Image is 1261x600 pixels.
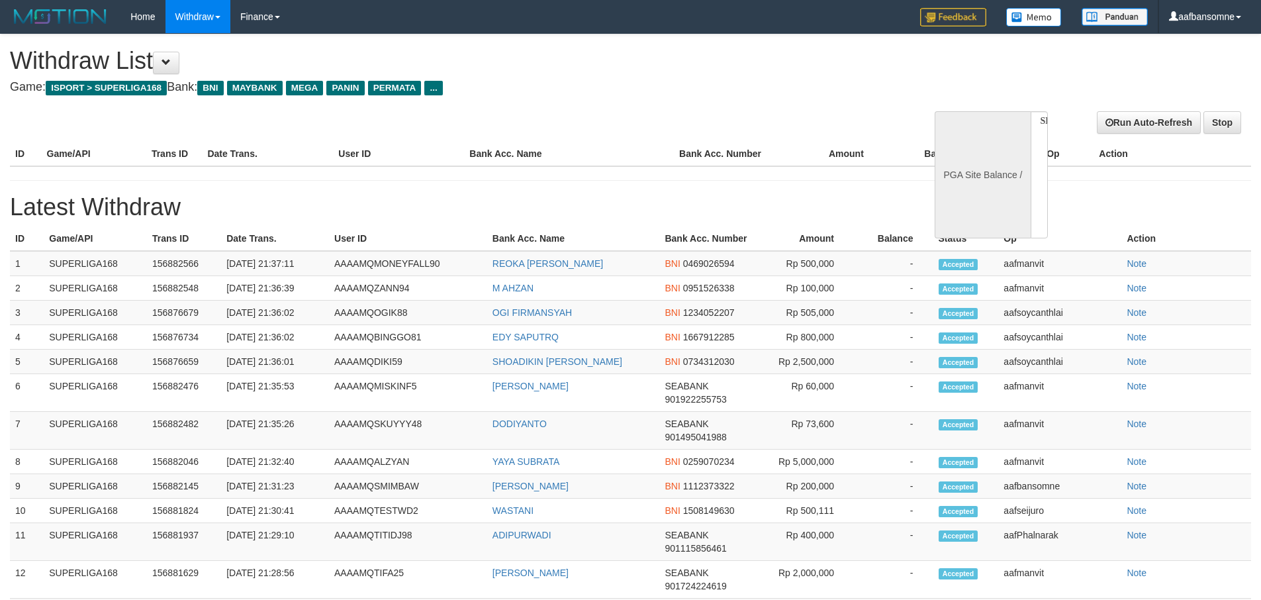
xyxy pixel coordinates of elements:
td: 10 [10,499,44,523]
span: Accepted [939,259,978,270]
a: [PERSON_NAME] [492,481,569,491]
td: 156876659 [147,350,221,374]
a: M AHZAN [492,283,534,293]
span: MAYBANK [227,81,283,95]
td: aafmanvit [998,374,1121,412]
td: SUPERLIGA168 [44,499,147,523]
td: - [854,523,933,561]
a: Note [1127,456,1146,467]
th: ID [10,226,44,251]
span: SEABANK [665,419,708,429]
a: [PERSON_NAME] [492,381,569,391]
span: 0951526338 [683,283,735,293]
th: Op [998,226,1121,251]
td: 156881629 [147,561,221,599]
td: AAAAMQALZYAN [329,450,487,474]
a: ADIPURWADI [492,530,551,540]
td: 156881824 [147,499,221,523]
td: AAAAMQZANN94 [329,276,487,301]
span: Accepted [939,332,978,344]
span: BNI [665,283,680,293]
a: EDY SAPUTRQ [492,332,559,342]
td: 2 [10,276,44,301]
th: ID [10,142,42,166]
th: Game/API [44,226,147,251]
td: [DATE] 21:36:01 [221,350,329,374]
th: Action [1094,142,1251,166]
td: SUPERLIGA168 [44,251,147,276]
td: aafseijuro [998,499,1121,523]
td: aafsoycanthlai [998,350,1121,374]
td: Rp 200,000 [754,474,854,499]
span: BNI [665,332,680,342]
td: aafmanvit [998,450,1121,474]
a: SHOADIKIN [PERSON_NAME] [492,356,622,367]
a: Note [1127,332,1146,342]
a: YAYA SUBRATA [492,456,559,467]
span: BNI [665,307,680,318]
a: [PERSON_NAME] [492,568,569,578]
td: Rp 73,600 [754,412,854,450]
td: - [854,412,933,450]
td: AAAAMQTITIDJ98 [329,523,487,561]
h1: Withdraw List [10,48,827,74]
a: Note [1127,530,1146,540]
td: SUPERLIGA168 [44,450,147,474]
td: 7 [10,412,44,450]
th: Date Trans. [221,226,329,251]
td: aafbansomne [998,474,1121,499]
span: Accepted [939,357,978,368]
td: [DATE] 21:36:02 [221,325,329,350]
td: 11 [10,523,44,561]
th: Bank Acc. Name [487,226,660,251]
td: aafmanvit [998,561,1121,599]
td: [DATE] 21:36:02 [221,301,329,325]
a: Note [1127,381,1146,391]
td: aafPhalnarak [998,523,1121,561]
span: BNI [665,456,680,467]
img: panduan.png [1082,8,1148,26]
span: SEABANK [665,381,708,391]
td: SUPERLIGA168 [44,412,147,450]
a: Note [1127,481,1146,491]
th: Game/API [42,142,146,166]
span: 901724224619 [665,581,726,591]
td: 156881937 [147,523,221,561]
td: aafmanvit [998,251,1121,276]
a: Note [1127,505,1146,516]
td: [DATE] 21:37:11 [221,251,329,276]
span: 1234052207 [683,307,735,318]
a: Note [1127,568,1146,578]
a: OGI FIRMANSYAH [492,307,572,318]
a: Note [1127,356,1146,367]
td: 12 [10,561,44,599]
span: Accepted [939,308,978,319]
td: aafsoycanthlai [998,325,1121,350]
td: - [854,374,933,412]
th: User ID [329,226,487,251]
span: SEABANK [665,568,708,578]
th: Status [933,226,999,251]
th: Trans ID [147,226,221,251]
span: 1112373322 [683,481,735,491]
td: aafsoycanthlai [998,301,1121,325]
h4: Game: Bank: [10,81,827,94]
td: aafmanvit [998,412,1121,450]
td: Rp 5,000,000 [754,450,854,474]
td: [DATE] 21:32:40 [221,450,329,474]
span: MEGA [286,81,324,95]
span: 1667912285 [683,332,735,342]
span: BNI [665,481,680,491]
td: AAAAMQMISKINF5 [329,374,487,412]
td: 156876679 [147,301,221,325]
td: 9 [10,474,44,499]
img: Button%20Memo.svg [1006,8,1062,26]
td: AAAAMQSKUYYY48 [329,412,487,450]
td: AAAAMQSMIMBAW [329,474,487,499]
td: 156882046 [147,450,221,474]
td: SUPERLIGA168 [44,301,147,325]
td: [DATE] 21:28:56 [221,561,329,599]
span: 0469026594 [683,258,735,269]
td: 5 [10,350,44,374]
span: BNI [665,505,680,516]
